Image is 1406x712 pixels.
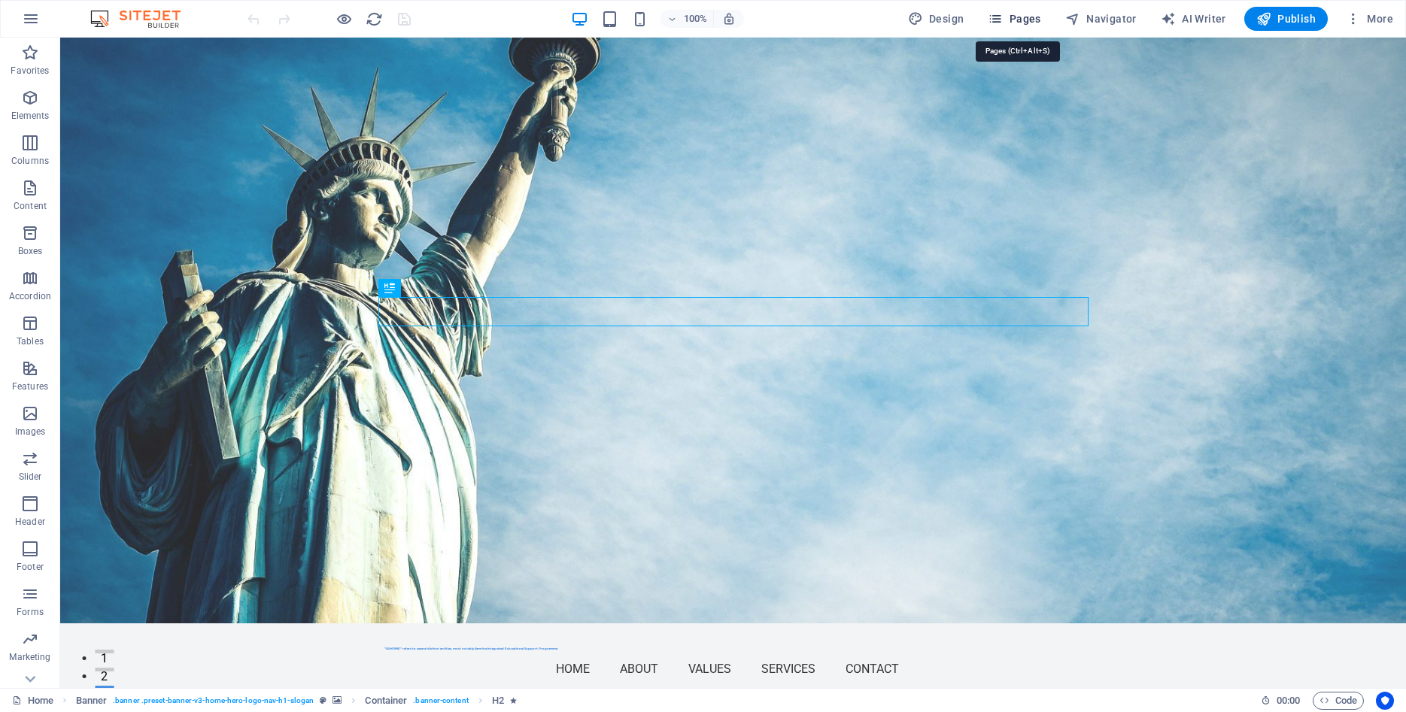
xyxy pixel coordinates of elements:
[17,606,44,618] p: Forms
[1261,692,1301,710] h6: Session time
[988,11,1040,26] span: Pages
[335,10,353,28] button: Click here to leave preview mode and continue editing
[1065,11,1137,26] span: Navigator
[320,696,326,704] i: This element is a customizable preset
[722,12,736,26] i: On resize automatically adjust zoom level to fit chosen device.
[1161,11,1226,26] span: AI Writer
[87,10,199,28] img: Editor Logo
[492,692,504,710] span: Click to select. Double-click to edit
[908,11,964,26] span: Design
[1256,11,1316,26] span: Publish
[76,692,108,710] span: Click to select. Double-click to edit
[1340,7,1399,31] button: More
[17,561,44,573] p: Footer
[902,7,970,31] button: Design
[12,692,53,710] a: Click to cancel selection. Double-click to open Pages
[11,65,49,77] p: Favorites
[413,692,468,710] span: . banner-content
[1244,7,1328,31] button: Publish
[35,612,53,616] button: 1
[1287,695,1289,706] span: :
[365,10,383,28] button: reload
[11,110,50,122] p: Elements
[9,290,51,302] p: Accordion
[18,245,43,257] p: Boxes
[683,10,707,28] h6: 100%
[15,516,45,528] p: Header
[1319,692,1357,710] span: Code
[333,696,342,704] i: This element contains a background
[1059,7,1143,31] button: Navigator
[366,11,383,28] i: Reload page
[14,200,47,212] p: Content
[113,692,314,710] span: . banner .preset-banner-v3-home-hero-logo-nav-h1-slogan
[1277,692,1300,710] span: 00 00
[35,630,53,634] button: 2
[11,155,49,167] p: Columns
[982,7,1046,31] button: Pages
[19,471,42,483] p: Slider
[1155,7,1232,31] button: AI Writer
[1313,692,1364,710] button: Code
[510,696,517,704] i: Element contains an animation
[35,648,53,652] button: 3
[365,692,407,710] span: Click to select. Double-click to edit
[15,426,46,438] p: Images
[12,380,48,392] p: Features
[660,10,714,28] button: 100%
[1346,11,1393,26] span: More
[17,335,44,347] p: Tables
[1376,692,1394,710] button: Usercentrics
[9,651,50,663] p: Marketing
[76,692,518,710] nav: breadcrumb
